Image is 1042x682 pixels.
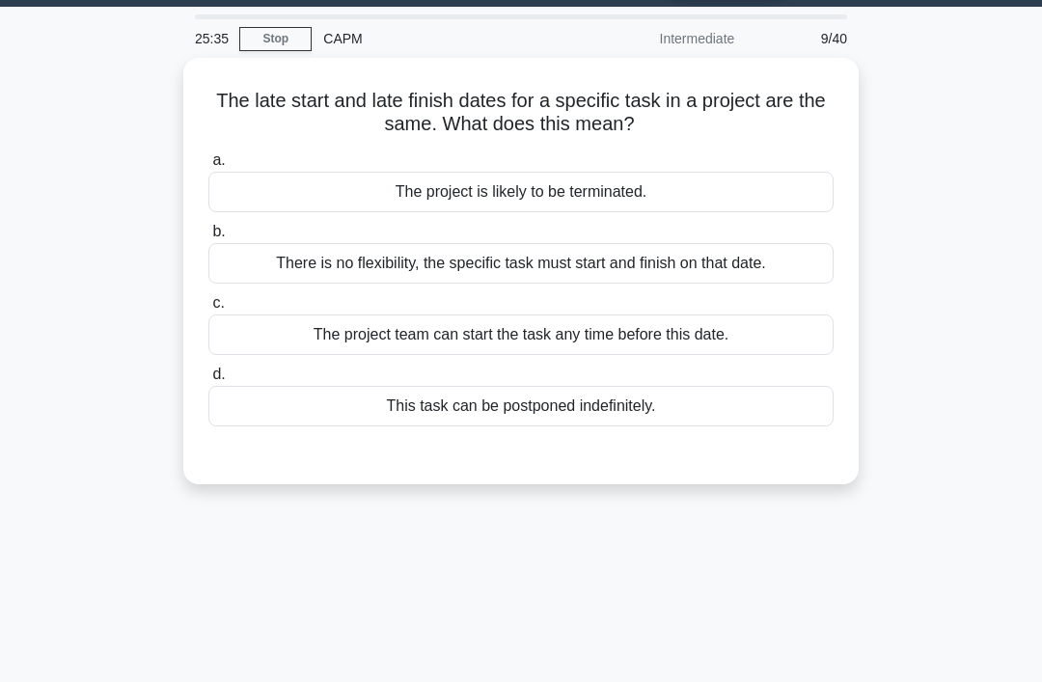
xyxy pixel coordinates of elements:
[746,19,859,58] div: 9/40
[239,27,312,51] a: Stop
[208,172,834,212] div: The project is likely to be terminated.
[212,294,224,311] span: c.
[212,366,225,382] span: d.
[212,223,225,239] span: b.
[206,89,836,137] h5: The late start and late finish dates for a specific task in a project are the same. What does thi...
[183,19,239,58] div: 25:35
[212,151,225,168] span: a.
[577,19,746,58] div: Intermediate
[208,314,834,355] div: The project team can start the task any time before this date.
[312,19,577,58] div: CAPM
[208,243,834,284] div: There is no flexibility, the specific task must start and finish on that date.
[208,386,834,426] div: This task can be postponed indefinitely.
